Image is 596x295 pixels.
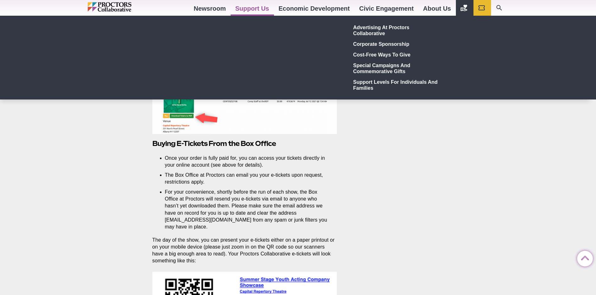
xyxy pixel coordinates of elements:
[351,22,443,39] a: Advertising at Proctors Collaborative
[351,77,443,93] a: Support Levels for Individuals and Families
[152,237,337,264] p: The day of the show, you can present your e-tickets either on a paper printout or on your mobile ...
[165,155,328,169] li: Once your order is fully paid for, you can access your tickets directly in your online account (s...
[351,49,443,60] a: Cost-Free Ways to Give
[165,172,328,185] li: The Box Office at Proctors can email you your e-tickets upon request, restrictions apply.
[351,60,443,77] a: Special Campaigns and Commemorative Gifts
[152,139,276,147] strong: Buying E-Tickets From the Box Office
[88,2,158,12] img: Proctors logo
[351,39,443,49] a: Corporate Sponsorship
[165,189,328,230] li: For your convenience, shortly before the run of each show, the Box Office at Proctors will resend...
[577,251,590,264] a: Back to Top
